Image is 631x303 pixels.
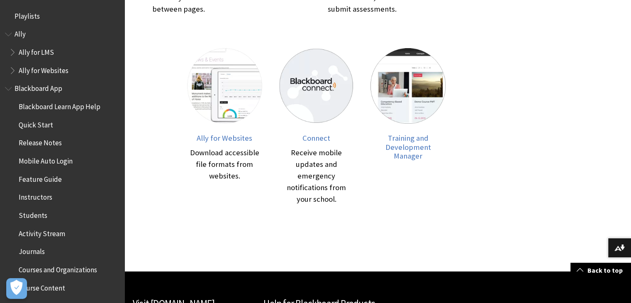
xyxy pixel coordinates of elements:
span: Blackboard App [15,82,62,93]
a: Back to top [570,263,631,278]
span: Activity Stream [19,227,65,238]
div: Download accessible file formats from websites. [187,147,262,182]
nav: Book outline for Playlists [5,9,119,23]
span: Release Notes [19,136,62,147]
img: Connect [279,48,354,123]
span: Journals [19,245,45,256]
span: Training and Development Manager [385,133,431,161]
span: Course Content [19,281,65,292]
a: Ally for Websites Ally for Websites Download accessible file formats from websites. [187,48,262,205]
a: Training and Development Manager Training and Development Manager [370,48,446,205]
span: Feature Guide [19,172,62,183]
span: Connect [302,133,330,143]
span: Blackboard Learn App Help [19,100,100,111]
span: Quick Start [19,118,53,129]
span: Ally for LMS [19,45,54,56]
img: Ally for Websites [187,48,262,123]
span: Instructors [19,191,52,202]
img: Training and Development Manager [370,48,446,123]
span: Students [19,208,47,220]
span: Playlists [15,9,40,20]
a: Connect Connect Receive mobile updates and emergency notifications from your school. [279,48,354,205]
button: Open Preferences [6,278,27,299]
span: Courses and Organizations [19,263,97,274]
div: Receive mobile updates and emergency notifications from your school. [279,147,354,205]
span: Ally for Websites [197,133,252,143]
span: Ally [15,27,26,39]
nav: Book outline for Anthology Ally Help [5,27,119,78]
span: Ally for Websites [19,64,68,75]
span: Mobile Auto Login [19,154,73,165]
